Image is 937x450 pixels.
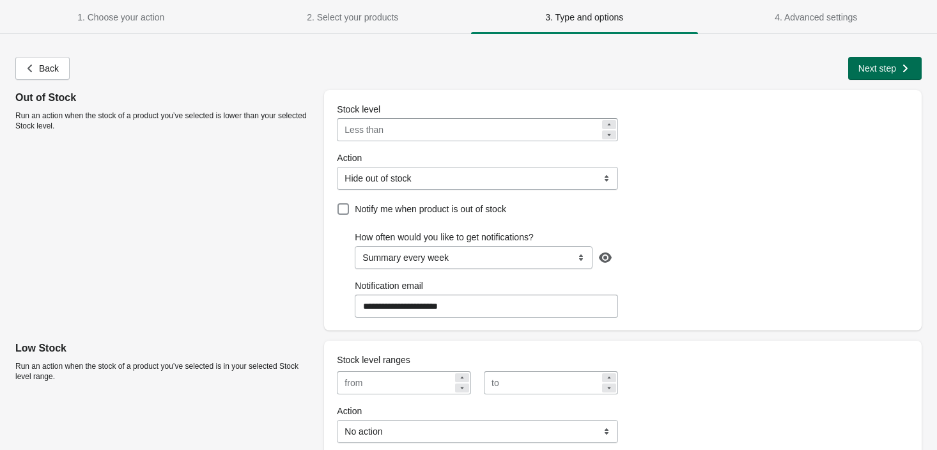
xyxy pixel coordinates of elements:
span: Action [337,406,362,416]
span: 1. Choose your action [77,12,164,22]
span: Notification email [355,281,423,291]
div: to [492,375,499,391]
p: Low Stock [15,341,314,356]
span: Notify me when product is out of stock [355,204,506,214]
span: 3. Type and options [545,12,623,22]
span: Back [39,63,59,74]
span: Action [337,153,362,163]
span: 4. Advanced settings [775,12,857,22]
span: Stock level [337,104,380,114]
span: 2. Select your products [307,12,398,22]
span: How often would you like to get notifications? [355,232,533,242]
div: from [345,375,362,391]
div: Less than [345,122,383,137]
p: Run an action when the stock of a product you’ve selected is in your selected Stock level range. [15,361,314,382]
span: Next step [858,63,896,74]
button: Next step [848,57,922,80]
p: Out of Stock [15,90,314,105]
p: Run an action when the stock of a product you’ve selected is lower than your selected Stock level. [15,111,314,131]
button: Back [15,57,70,80]
div: Stock level ranges [324,343,617,366]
